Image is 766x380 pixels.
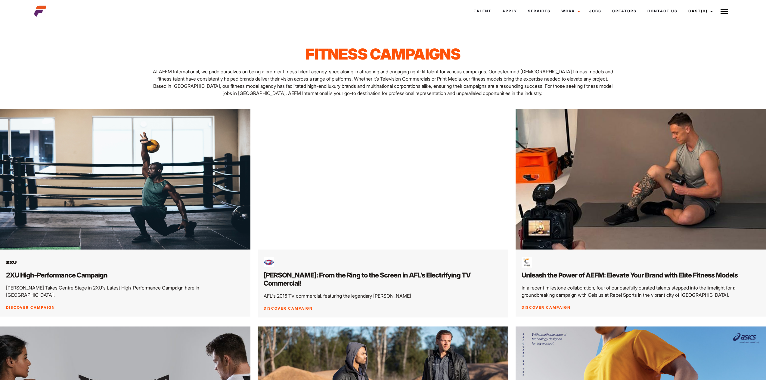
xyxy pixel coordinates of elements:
[258,109,508,250] img: Screenshot 2024 05 29 at 1.50.28 PM 1
[6,305,55,310] a: Discover Campaign
[584,3,607,19] a: Jobs
[264,292,502,299] p: AFL's 2016 TV commercial, featuring the legendary [PERSON_NAME]
[522,271,760,279] h2: Unleash the Power of AEFM: Elevate Your Brand with Elite Fitness Models
[607,3,642,19] a: Creators
[701,9,708,13] span: (0)
[6,257,17,268] img: 2xu logo
[642,3,683,19] a: Contact Us
[264,306,313,311] a: Discover Campaign
[522,305,571,310] a: Discover Campaign
[516,109,766,250] img: 1@3x 5 scaled
[522,257,532,268] img: id4vZ3Dyxl
[683,3,717,19] a: Cast(0)
[34,5,46,17] img: cropped-aefm-brand-fav-22-square.png
[6,271,244,279] h2: 2XU High-Performance Campaign
[523,3,556,19] a: Services
[152,45,614,63] h1: Fitness Campaigns
[152,68,614,97] p: At AEFM International, we pride ourselves on being a premier fitness talent agency, specialising ...
[264,271,502,287] h2: [PERSON_NAME]: From the Ring to the Screen in AFL’s Electrifying TV Commercial!
[522,284,760,299] p: In a recent milestone collaboration, four of our carefully curated talents stepped into the limel...
[6,284,244,299] p: [PERSON_NAME] Takes Centre Stage in 2XU's Latest High-Performance Campaign here in [GEOGRAPHIC_DA...
[497,3,523,19] a: Apply
[556,3,584,19] a: Work
[468,3,497,19] a: Talent
[264,257,274,268] img: download 1
[721,8,728,15] img: Burger icon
